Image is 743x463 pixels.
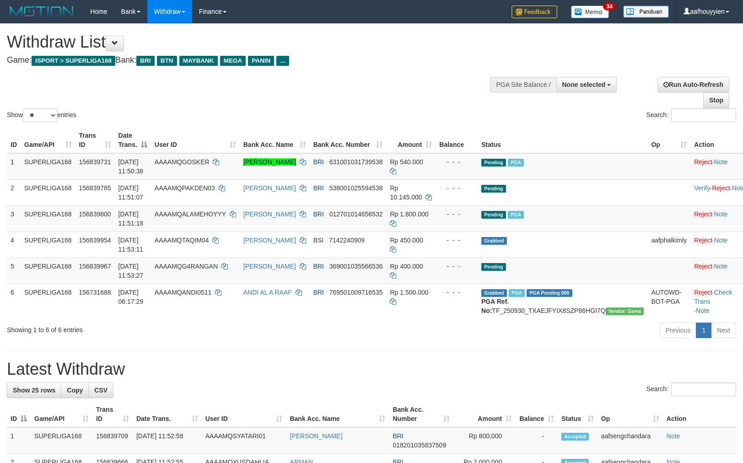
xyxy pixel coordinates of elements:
[310,127,387,153] th: Bank Acc. Number: activate to sort column ascending
[390,263,423,270] span: Rp 400.000
[329,158,383,166] span: Copy 631001031739538 to clipboard
[439,236,474,245] div: - - -
[313,158,324,166] span: BRI
[714,263,728,270] a: Note
[115,127,151,153] th: Date Trans.: activate to sort column descending
[481,263,506,271] span: Pending
[481,211,506,219] span: Pending
[696,307,710,314] a: Note
[694,158,712,166] a: Reject
[118,158,144,175] span: [DATE] 11:50:38
[21,153,75,180] td: SUPERLIGA168
[508,159,524,167] span: Marked by aafsengchandara
[478,127,647,153] th: Status
[329,210,383,218] span: Copy 012701014656532 to clipboard
[32,56,115,66] span: ISPORT > SUPERLIGA168
[7,56,486,65] h4: Game: Bank:
[7,108,76,122] label: Show entries
[598,401,663,427] th: Op: activate to sort column ascending
[21,258,75,284] td: SUPERLIGA168
[7,5,76,18] img: MOTION_logo.png
[313,237,324,244] span: BSI
[598,427,663,454] td: aafsengchandara
[240,127,310,153] th: Bank Acc. Name: activate to sort column ascending
[313,210,324,218] span: BRI
[13,387,55,394] span: Show 25 rows
[243,210,296,218] a: [PERSON_NAME]
[556,77,617,92] button: None selected
[220,56,246,66] span: MEGA
[390,237,423,244] span: Rp 450.000
[329,289,383,296] span: Copy 769501009716535 to clipboard
[75,127,115,153] th: Trans ID: activate to sort column ascending
[694,289,732,305] a: Check Trans
[243,184,296,192] a: [PERSON_NAME]
[481,289,507,297] span: Grabbed
[118,289,144,305] span: [DATE] 06:17:29
[21,231,75,258] td: SUPERLIGA168
[436,127,478,153] th: Balance
[155,237,209,244] span: AAAAMQTAQIM04
[118,237,144,253] span: [DATE] 11:53:11
[712,184,730,192] a: Reject
[7,401,31,427] th: ID: activate to sort column descending
[439,288,474,297] div: - - -
[21,205,75,231] td: SUPERLIGA168
[439,157,474,167] div: - - -
[481,185,506,193] span: Pending
[329,237,365,244] span: Copy 7142240909 to clipboard
[714,158,728,166] a: Note
[79,158,111,166] span: 156839731
[313,184,324,192] span: BRI
[133,427,202,454] td: [DATE] 11:52:58
[7,427,31,454] td: 1
[31,427,92,454] td: SUPERLIGA168
[453,427,516,454] td: Rp 800,000
[157,56,177,66] span: BTN
[118,210,144,227] span: [DATE] 11:51:18
[23,108,57,122] select: Showentries
[623,5,669,18] img: panduan.png
[646,382,736,396] label: Search:
[508,211,524,219] span: Marked by aafsengchandara
[390,184,422,201] span: Rp 10.145.000
[118,184,144,201] span: [DATE] 11:51:07
[7,322,303,334] div: Showing 1 to 6 of 6 entries
[694,210,712,218] a: Reject
[453,401,516,427] th: Amount: activate to sort column ascending
[603,2,615,11] span: 34
[696,323,711,338] a: 1
[31,401,92,427] th: Game/API: activate to sort column ascending
[561,433,589,441] span: Accepted
[136,56,154,66] span: BRI
[21,284,75,319] td: SUPERLIGA168
[79,237,111,244] span: 156839954
[647,231,690,258] td: aafphalkimly
[481,298,509,314] b: PGA Ref. No:
[179,56,218,66] span: MAYBANK
[88,382,113,398] a: CSV
[667,432,680,440] a: Note
[61,382,89,398] a: Copy
[439,262,474,271] div: - - -
[313,263,324,270] span: BRI
[389,401,453,427] th: Bank Acc. Number: activate to sort column ascending
[390,210,428,218] span: Rp 1.800.000
[606,307,644,315] span: Vendor URL: https://trx31.1velocity.biz
[481,159,506,167] span: Pending
[694,184,710,192] a: Verify
[663,401,736,427] th: Action
[155,289,212,296] span: AAAAMQANDI0511
[248,56,274,66] span: PANIN
[92,401,133,427] th: Trans ID: activate to sort column ascending
[155,263,218,270] span: AAAAMQG4RANGAN
[118,263,144,279] span: [DATE] 11:53:27
[7,33,486,51] h1: Withdraw List
[657,77,729,92] a: Run Auto-Refresh
[243,158,296,166] a: [PERSON_NAME]
[155,184,215,192] span: AAAAMQPAKDEN03
[7,284,21,319] td: 6
[155,158,210,166] span: AAAAMQGOSKER
[571,5,609,18] img: Button%20Memo.svg
[516,401,558,427] th: Balance: activate to sort column ascending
